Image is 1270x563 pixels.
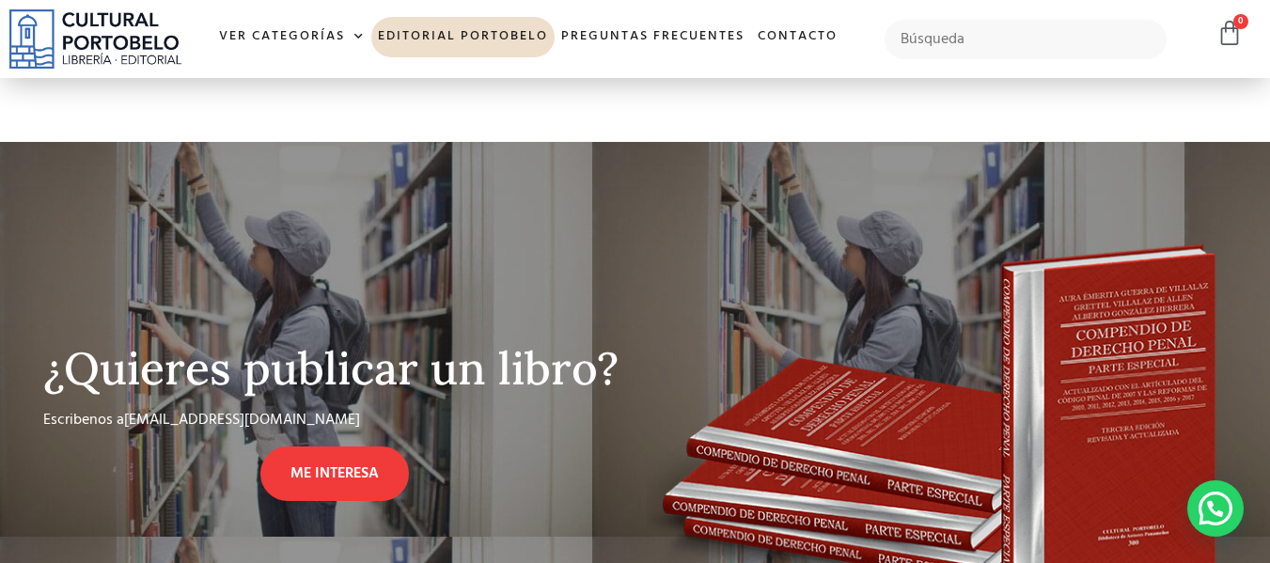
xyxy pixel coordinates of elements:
[260,446,409,501] a: ME INTERESA
[124,408,360,432] a: [EMAIL_ADDRESS][DOMAIN_NAME]
[885,20,1168,59] input: Búsqueda
[290,462,379,485] span: ME INTERESA
[212,17,371,57] a: Ver Categorías
[1216,20,1243,47] a: 0
[751,17,844,57] a: Contacto
[43,409,607,446] div: Escribenos a
[1233,14,1248,29] span: 0
[555,17,751,57] a: Preguntas frecuentes
[43,344,626,394] h2: ¿Quieres publicar un libro?
[371,17,555,57] a: Editorial Portobelo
